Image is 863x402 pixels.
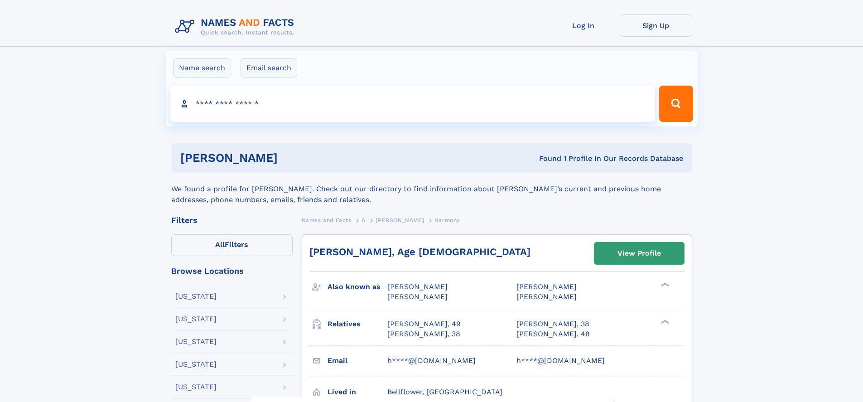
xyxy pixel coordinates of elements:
[376,214,424,226] a: [PERSON_NAME]
[387,282,448,291] span: [PERSON_NAME]
[516,329,590,339] a: [PERSON_NAME], 48
[362,214,366,226] a: A
[387,319,461,329] a: [PERSON_NAME], 49
[175,338,217,345] div: [US_STATE]
[328,353,387,368] h3: Email
[376,217,424,223] span: [PERSON_NAME]
[328,316,387,332] h3: Relatives
[620,15,692,37] a: Sign Up
[659,86,693,122] button: Search Button
[617,243,661,264] div: View Profile
[175,293,217,300] div: [US_STATE]
[516,319,589,329] a: [PERSON_NAME], 38
[594,242,684,264] a: View Profile
[171,173,692,205] div: We found a profile for [PERSON_NAME]. Check out our directory to find information about [PERSON_N...
[362,217,366,223] span: A
[516,282,577,291] span: [PERSON_NAME]
[175,315,217,323] div: [US_STATE]
[170,86,656,122] input: search input
[408,154,683,164] div: Found 1 Profile In Our Records Database
[328,279,387,295] h3: Also known as
[171,216,293,224] div: Filters
[241,58,297,77] label: Email search
[173,58,231,77] label: Name search
[171,234,293,256] label: Filters
[309,246,530,257] a: [PERSON_NAME], Age [DEMOGRAPHIC_DATA]
[215,240,225,249] span: All
[659,319,670,325] div: ❯
[659,282,670,288] div: ❯
[180,152,409,164] h1: [PERSON_NAME]
[302,214,352,226] a: Names and Facts
[171,267,293,275] div: Browse Locations
[387,292,448,301] span: [PERSON_NAME]
[171,15,302,39] img: Logo Names and Facts
[516,292,577,301] span: [PERSON_NAME]
[547,15,620,37] a: Log In
[328,384,387,400] h3: Lived in
[175,361,217,368] div: [US_STATE]
[434,217,460,223] span: Harmony
[175,383,217,391] div: [US_STATE]
[387,387,502,396] span: Bellflower, [GEOGRAPHIC_DATA]
[387,329,460,339] a: [PERSON_NAME], 38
